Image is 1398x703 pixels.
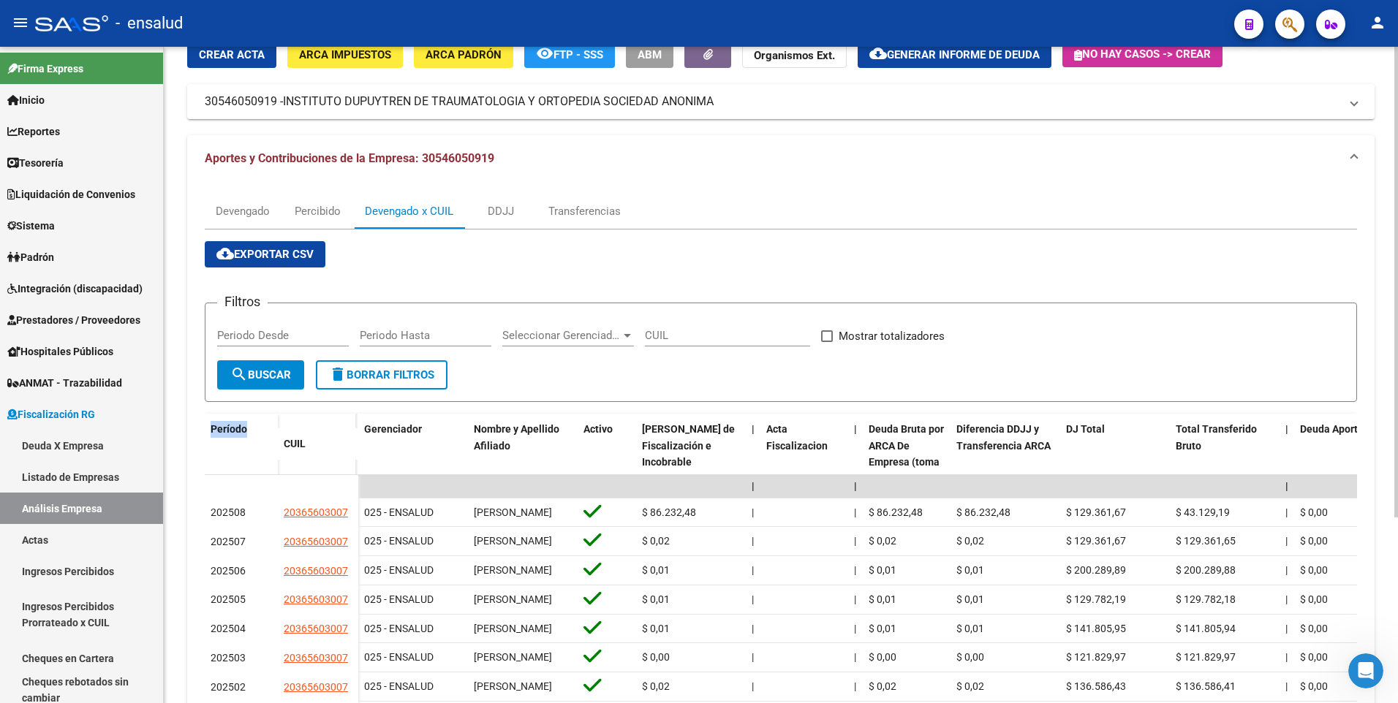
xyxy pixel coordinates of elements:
iframe: Intercom live chat [1348,653,1383,688]
button: ABM [626,41,673,68]
span: | [854,680,856,692]
mat-icon: cloud_download [869,45,887,62]
span: [PERSON_NAME] [474,564,552,576]
span: 20365603007 [284,506,348,518]
button: Exportar CSV [205,241,325,267]
h3: Filtros [217,292,268,312]
span: ANMAT - Trazabilidad [7,375,122,391]
span: Nombre y Apellido Afiliado [474,423,559,452]
span: | [1285,623,1288,634]
span: $ 0,01 [956,623,984,634]
span: $ 0,02 [956,680,984,692]
span: Gerenciador [364,423,422,435]
span: $ 0,00 [1300,506,1328,518]
span: | [854,423,857,435]
span: $ 121.829,97 [1176,651,1236,663]
span: Total Transferido Bruto [1176,423,1257,452]
datatable-header-cell: Deuda Bruta Neto de Fiscalización e Incobrable [636,414,746,512]
button: Generar informe de deuda [858,41,1051,68]
span: | [1285,593,1288,605]
mat-expansion-panel-header: Aportes y Contribuciones de la Empresa: 30546050919 [187,135,1375,182]
span: Acta Fiscalizacion [766,423,828,452]
span: 20365603007 [284,593,348,605]
span: [PERSON_NAME] de Fiscalización e Incobrable [642,423,735,468]
datatable-header-cell: Período [205,414,278,475]
span: $ 0,02 [956,535,984,547]
span: INSTITUTO DUPUYTREN DE TRAUMATOLOGIA Y ORTOPEDIA SOCIEDAD ANONIMA [283,94,714,110]
button: FTP - SSS [524,41,615,68]
span: $ 0,01 [642,564,670,576]
span: 025 - ENSALUD [364,535,434,547]
span: Aportes y Contribuciones de la Empresa: 30546050919 [205,151,494,165]
span: Buscar [230,368,291,381]
span: $ 0,02 [642,535,670,547]
mat-icon: search [230,365,248,383]
span: $ 0,00 [1300,593,1328,605]
button: Organismos Ext. [742,41,847,68]
span: CUIL [284,438,306,449]
span: ARCA Padrón [426,48,502,61]
span: Diferencia DDJJ y Transferencia ARCA [956,423,1051,452]
div: Percibido [295,203,341,219]
div: Transferencias [548,203,621,219]
span: Fiscalización RG [7,406,95,422]
span: | [854,651,856,663]
span: | [1285,535,1288,547]
span: $ 141.805,95 [1066,623,1126,634]
span: 20365603007 [284,623,348,634]
datatable-header-cell: Diferencia DDJJ y Transferencia ARCA [951,414,1060,512]
span: 025 - ENSALUD [364,680,434,692]
span: | [752,651,754,663]
span: $ 129.361,67 [1066,535,1126,547]
span: $ 136.586,43 [1066,680,1126,692]
span: $ 0,00 [1300,680,1328,692]
span: | [1285,651,1288,663]
span: FTP - SSS [553,48,603,61]
button: ARCA Impuestos [287,41,403,68]
span: $ 129.361,65 [1176,535,1236,547]
span: | [854,623,856,634]
span: | [752,480,755,492]
span: Período [211,423,247,435]
span: ARCA Impuestos [299,48,391,61]
datatable-header-cell: Deuda Bruta por ARCA De Empresa (toma en cuenta todos los afiliados) [863,414,951,512]
span: 202503 [211,652,246,664]
span: [PERSON_NAME] [474,623,552,634]
mat-icon: menu [12,14,29,31]
span: Generar informe de deuda [887,48,1040,61]
mat-icon: cloud_download [216,245,234,262]
span: | [854,535,856,547]
mat-expansion-panel-header: 30546050919 -INSTITUTO DUPUYTREN DE TRAUMATOLOGIA Y ORTOPEDIA SOCIEDAD ANONIMA [187,84,1375,119]
span: $ 0,01 [642,623,670,634]
mat-icon: remove_red_eye [536,45,553,62]
span: Sistema [7,218,55,234]
datatable-header-cell: Total Transferido Bruto [1170,414,1280,512]
span: | [752,535,754,547]
mat-icon: delete [329,365,347,383]
div: Devengado x CUIL [365,203,453,219]
span: [PERSON_NAME] [474,593,552,605]
datatable-header-cell: Nombre y Apellido Afiliado [468,414,578,512]
span: | [1285,680,1288,692]
span: | [752,623,754,634]
span: Integración (discapacidad) [7,281,143,297]
span: $ 136.586,41 [1176,680,1236,692]
span: $ 129.361,67 [1066,506,1126,518]
span: [PERSON_NAME] [474,535,552,547]
strong: Organismos Ext. [754,49,835,62]
span: | [854,506,856,518]
span: Deuda Aporte [1300,423,1364,435]
span: ABM [638,48,662,61]
span: $ 129.782,18 [1176,593,1236,605]
span: Crear Acta [199,48,265,61]
span: Firma Express [7,61,83,77]
datatable-header-cell: | [848,414,863,512]
span: 202506 [211,565,246,577]
span: 202507 [211,536,246,547]
span: 025 - ENSALUD [364,593,434,605]
span: $ 0,00 [1300,564,1328,576]
span: $ 121.829,97 [1066,651,1126,663]
datatable-header-cell: | [1280,414,1294,512]
span: $ 0,00 [869,651,896,663]
span: | [1285,480,1288,492]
